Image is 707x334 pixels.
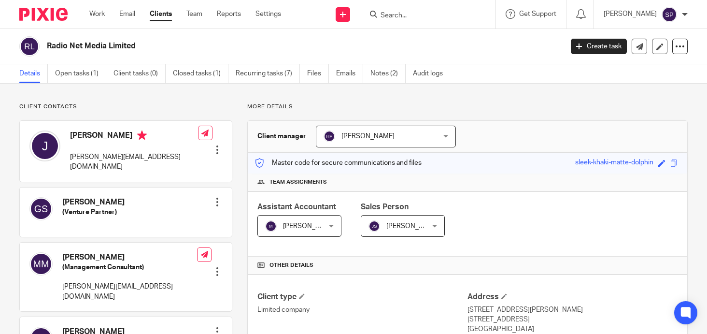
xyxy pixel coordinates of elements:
[257,131,306,141] h3: Client manager
[255,158,422,168] p: Master code for secure communications and files
[62,197,125,207] h4: [PERSON_NAME]
[47,41,454,51] h2: Radio Net Media Limited
[307,64,329,83] a: Files
[29,197,53,220] img: svg%3E
[236,64,300,83] a: Recurring tasks (7)
[62,252,197,262] h4: [PERSON_NAME]
[62,207,125,217] h5: (Venture Partner)
[519,11,556,17] span: Get Support
[70,131,198,143] h4: [PERSON_NAME]
[62,262,197,272] h5: (Management Consultant)
[119,9,135,19] a: Email
[283,223,336,230] span: [PERSON_NAME]
[257,203,336,211] span: Assistant Accountant
[413,64,450,83] a: Audit logs
[29,252,53,276] img: svg%3E
[19,64,48,83] a: Details
[70,152,198,172] p: [PERSON_NAME][EMAIL_ADDRESS][DOMAIN_NAME]
[269,178,327,186] span: Team assignments
[336,64,363,83] a: Emails
[19,103,232,111] p: Client contacts
[29,131,60,161] img: svg%3E
[89,9,105,19] a: Work
[257,292,467,302] h4: Client type
[467,292,678,302] h4: Address
[150,9,172,19] a: Clients
[341,133,395,140] span: [PERSON_NAME]
[173,64,228,83] a: Closed tasks (1)
[19,8,68,21] img: Pixie
[386,223,439,230] span: [PERSON_NAME]
[467,305,678,315] p: [STREET_ADDRESS][PERSON_NAME]
[19,36,40,57] img: svg%3E
[62,282,197,302] p: [PERSON_NAME][EMAIL_ADDRESS][DOMAIN_NAME]
[217,9,241,19] a: Reports
[257,305,467,315] p: Limited company
[269,261,313,269] span: Other details
[380,12,467,20] input: Search
[662,7,677,22] img: svg%3E
[113,64,166,83] a: Client tasks (0)
[255,9,281,19] a: Settings
[575,158,653,169] div: sleek-khaki-matte-dolphin
[247,103,688,111] p: More details
[55,64,106,83] a: Open tasks (1)
[467,315,678,324] p: [STREET_ADDRESS]
[370,64,406,83] a: Notes (2)
[137,131,147,140] i: Primary
[186,9,202,19] a: Team
[324,131,335,142] img: svg%3E
[265,220,277,232] img: svg%3E
[604,9,657,19] p: [PERSON_NAME]
[571,39,627,54] a: Create task
[467,324,678,334] p: [GEOGRAPHIC_DATA]
[361,203,409,211] span: Sales Person
[368,220,380,232] img: svg%3E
